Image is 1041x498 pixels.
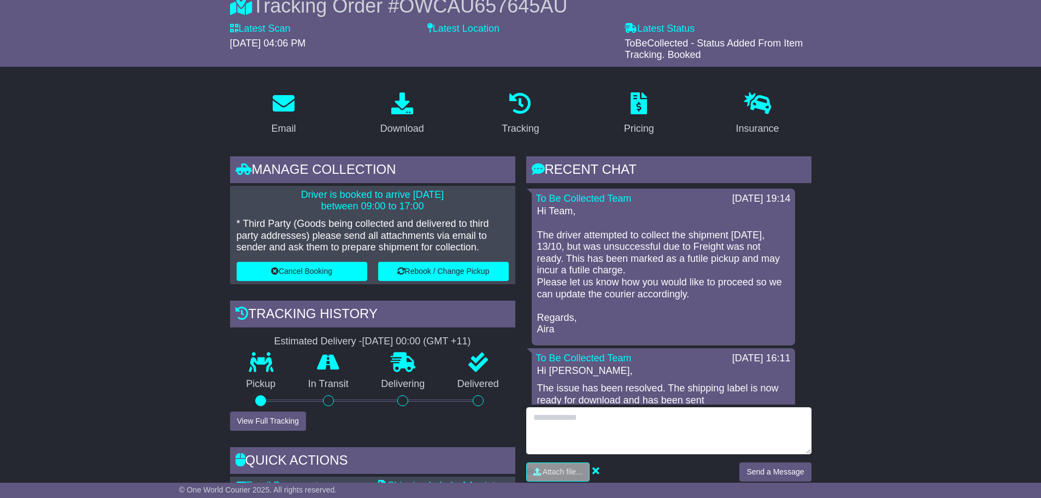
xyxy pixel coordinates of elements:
[441,378,515,390] p: Delivered
[271,121,296,136] div: Email
[378,480,504,491] a: Shipping Label - A4 printer
[362,336,471,348] div: [DATE] 00:00 (GMT +11)
[732,193,791,205] div: [DATE] 19:14
[537,383,790,430] p: The issue has been resolved. The shipping label is now ready for download and has been sent to [E...
[237,189,509,213] p: Driver is booked to arrive [DATE] between 09:00 to 17:00
[625,38,803,61] span: ToBeCollected - Status Added From Item Tracking. Booked
[624,121,654,136] div: Pricing
[365,378,442,390] p: Delivering
[237,262,367,281] button: Cancel Booking
[230,412,306,431] button: View Full Tracking
[625,23,695,35] label: Latest Status
[617,89,661,140] a: Pricing
[237,480,324,491] a: Email Documents
[729,89,786,140] a: Insurance
[179,485,337,494] span: © One World Courier 2025. All rights reserved.
[495,89,546,140] a: Tracking
[536,193,632,204] a: To Be Collected Team
[230,336,515,348] div: Estimated Delivery -
[732,353,791,365] div: [DATE] 16:11
[526,156,811,186] div: RECENT CHAT
[230,156,515,186] div: Manage collection
[373,89,431,140] a: Download
[502,121,539,136] div: Tracking
[230,378,292,390] p: Pickup
[230,23,291,35] label: Latest Scan
[378,262,509,281] button: Rebook / Change Pickup
[292,378,365,390] p: In Transit
[739,462,811,482] button: Send a Message
[230,301,515,330] div: Tracking history
[264,89,303,140] a: Email
[736,121,779,136] div: Insurance
[380,121,424,136] div: Download
[537,206,790,336] p: Hi Team, The driver attempted to collect the shipment [DATE], 13/10, but was unsuccessful due to ...
[230,38,306,49] span: [DATE] 04:06 PM
[536,353,632,364] a: To Be Collected Team
[230,447,515,477] div: Quick Actions
[237,218,509,254] p: * Third Party (Goods being collected and delivered to third party addresses) please send all atta...
[427,23,499,35] label: Latest Location
[537,365,790,377] p: Hi [PERSON_NAME],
